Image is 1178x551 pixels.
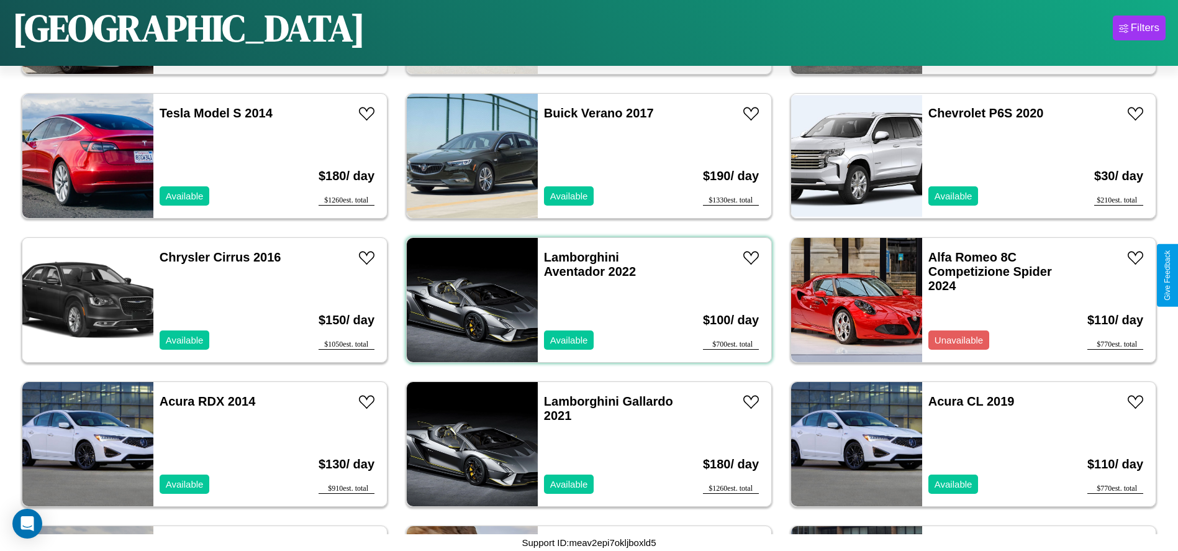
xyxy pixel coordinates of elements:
h3: $ 30 / day [1094,157,1143,196]
a: Chevrolet P6S 2020 [928,106,1044,120]
div: Give Feedback [1163,250,1172,301]
a: Chrysler Cirrus 2016 [160,250,281,264]
a: Alfa Romeo 8C Competizione Spider 2024 [928,250,1052,293]
p: Available [166,476,204,493]
h3: $ 130 / day [319,445,374,484]
div: Open Intercom Messenger [12,509,42,539]
p: Support ID: meav2epi7okljboxld5 [522,534,656,551]
p: Available [550,188,588,204]
p: Available [935,476,972,493]
a: Tesla Model S 2014 [160,106,273,120]
div: $ 1260 est. total [703,484,759,494]
h3: $ 110 / day [1087,301,1143,340]
a: Buick Verano 2017 [544,106,654,120]
button: Filters [1113,16,1166,40]
a: Acura CL 2019 [928,394,1015,408]
h3: $ 180 / day [703,445,759,484]
p: Unavailable [935,332,983,348]
div: Filters [1131,22,1159,34]
div: $ 210 est. total [1094,196,1143,206]
div: $ 700 est. total [703,340,759,350]
p: Available [550,332,588,348]
div: $ 1330 est. total [703,196,759,206]
p: Available [166,332,204,348]
h3: $ 110 / day [1087,445,1143,484]
div: $ 1260 est. total [319,196,374,206]
h3: $ 190 / day [703,157,759,196]
div: $ 770 est. total [1087,484,1143,494]
div: $ 910 est. total [319,484,374,494]
p: Available [166,188,204,204]
h1: [GEOGRAPHIC_DATA] [12,2,365,53]
div: $ 770 est. total [1087,340,1143,350]
h3: $ 100 / day [703,301,759,340]
h3: $ 150 / day [319,301,374,340]
a: Acura RDX 2014 [160,394,256,408]
a: Lamborghini Aventador 2022 [544,250,636,278]
div: $ 1050 est. total [319,340,374,350]
h3: $ 180 / day [319,157,374,196]
p: Available [550,476,588,493]
a: Lamborghini Gallardo 2021 [544,394,673,422]
p: Available [935,188,972,204]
